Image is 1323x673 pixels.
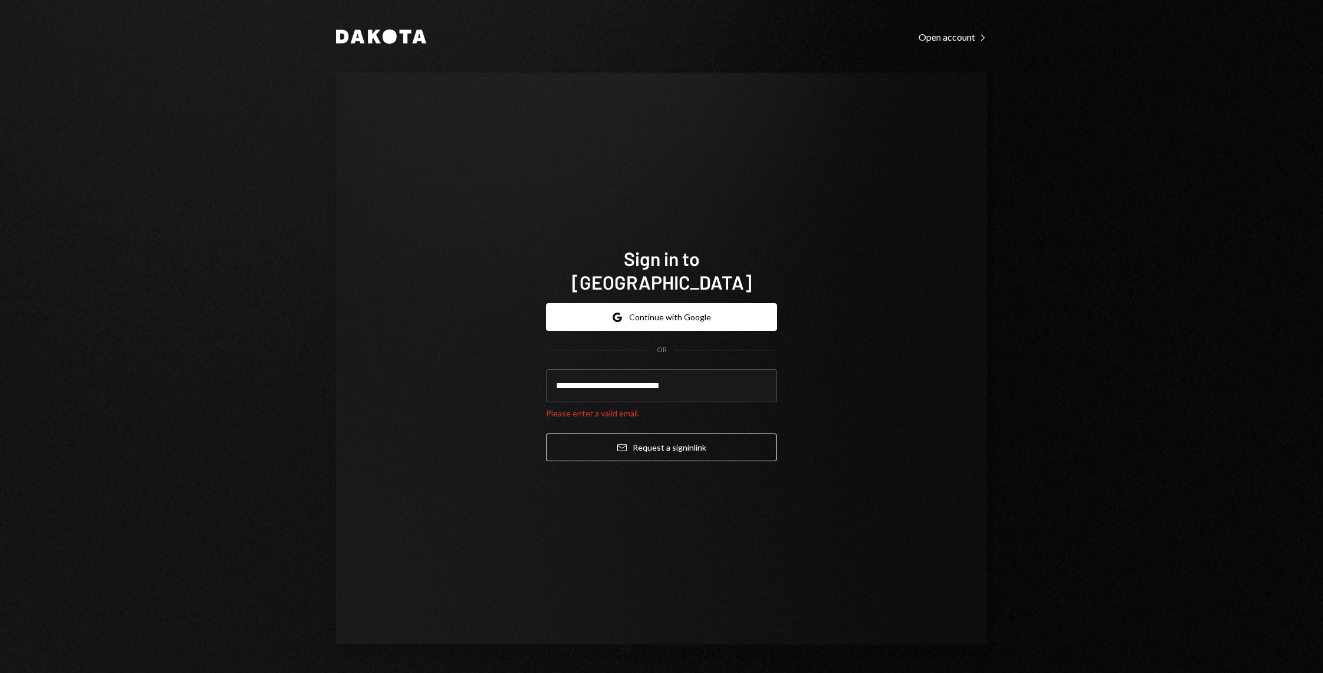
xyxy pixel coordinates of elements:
div: OR [657,345,667,355]
h1: Sign in to [GEOGRAPHIC_DATA] [546,247,777,294]
button: Continue with Google [546,303,777,331]
div: Open account [919,31,987,43]
a: Open account [919,30,987,43]
button: Request a signinlink [546,434,777,461]
div: Please enter a valid email. [546,407,777,419]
